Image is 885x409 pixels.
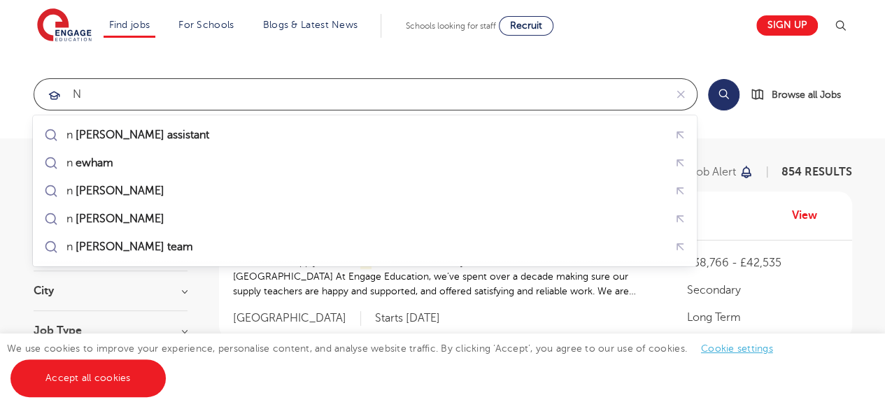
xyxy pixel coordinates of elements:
span: Schools looking for staff [406,21,496,31]
div: n [66,240,194,254]
button: Clear [665,79,697,110]
span: Browse all Jobs [772,87,841,103]
a: Find jobs [109,20,150,30]
mark: ewham [73,155,115,171]
a: For Schools [178,20,234,30]
span: Recruit [510,20,542,31]
button: Save job alert [664,166,754,178]
button: Fill query with "nursery team" [670,236,691,258]
div: n [66,184,166,198]
p: Long Term [686,309,837,326]
img: Engage Education [37,8,92,43]
p: £38,766 - £42,535 [686,254,837,271]
span: [GEOGRAPHIC_DATA] [233,311,361,326]
p: Starts [DATE] [375,311,440,326]
a: Blogs & Latest News [263,20,358,30]
div: Submit [34,78,698,110]
h3: City [34,285,187,296]
h3: Job Type [34,325,187,336]
mark: [PERSON_NAME] assistant [73,127,211,143]
div: n [66,128,211,142]
a: Browse all Jobs [751,87,852,103]
a: Accept all cookies [10,359,166,397]
a: Cookie settings [701,343,773,354]
p: Guaranteed Supply Teachers eeded for Secondary Schools in [GEOGRAPHIC_DATA] and [GEOGRAPHIC_DATA]... [233,254,659,299]
button: Fill query with "newham" [670,152,691,174]
button: Fill query with "north" [670,208,691,230]
a: View [792,206,828,224]
div: n [66,156,115,170]
mark: [PERSON_NAME] [73,210,166,227]
span: We use cookies to improve your experience, personalise content, and analyse website traffic. By c... [7,343,787,383]
button: Fill query with "nursery assistant" [670,124,691,146]
div: n [66,212,166,226]
span: 854 RESULTS [781,166,852,178]
button: Search [708,79,739,110]
a: Recruit [499,16,553,36]
p: Save job alert [664,166,736,178]
mark: [PERSON_NAME] [73,182,166,199]
mark: [PERSON_NAME] team [73,238,194,255]
input: Submit [34,79,665,110]
ul: Submit [38,121,691,261]
p: Secondary [686,282,837,299]
a: Sign up [756,15,818,36]
button: Fill query with "nursery" [670,180,691,202]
